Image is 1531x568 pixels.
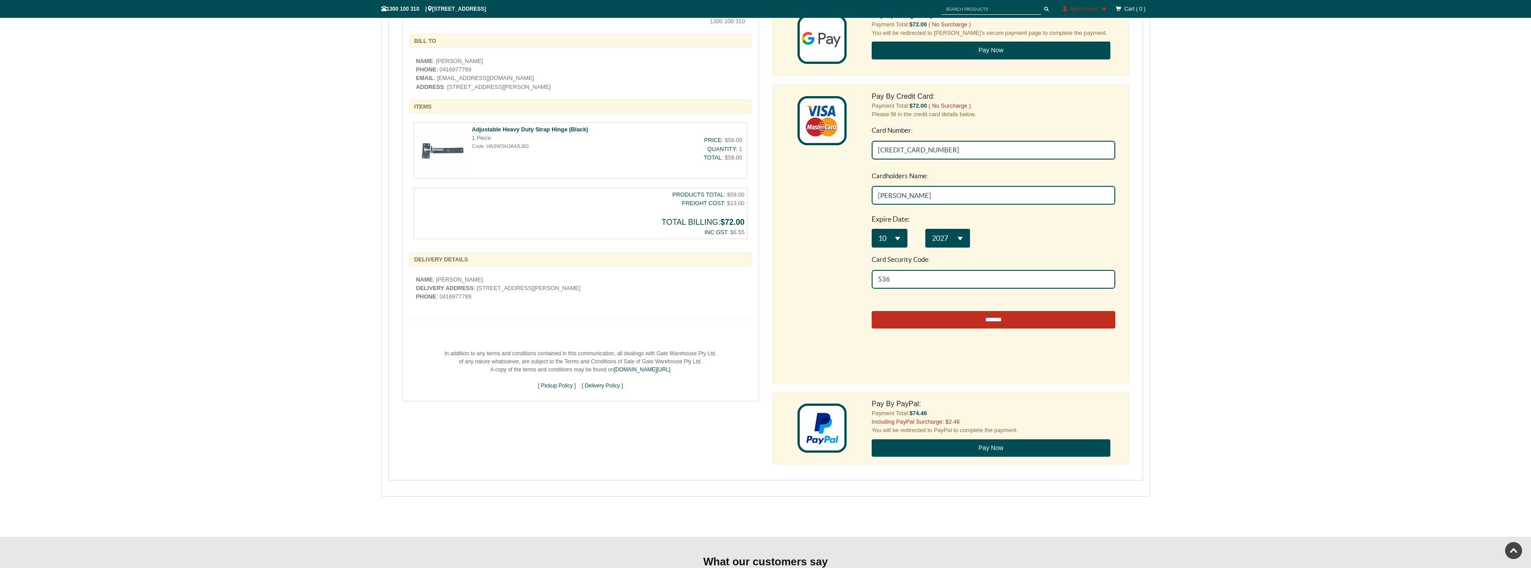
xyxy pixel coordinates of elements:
strong: TOTAL BILLING: [662,218,744,227]
iframe: LiveChat chat widget [1352,329,1531,537]
div: : [PERSON_NAME] : [STREET_ADDRESS][PERSON_NAME] : 0416977789 [409,275,752,301]
span: ( No Surcharge ) [928,102,971,109]
div: 1 Piece [472,134,631,142]
a: [DOMAIN_NAME][URL] [614,366,671,373]
span: FREIGHT COST [682,200,724,206]
b: PHONE [416,293,437,300]
input: SEARCH PRODUCTS [941,4,1041,15]
a: Adjustable Heavy Duty Strap Hinge (Black) [472,126,588,133]
div: : [PERSON_NAME] : 0416977789 : [EMAIL_ADDRESS][DOMAIN_NAME] : [STREET_ADDRESS][PERSON_NAME] [409,57,752,91]
b: ADDRESS [416,84,444,90]
span: INC GST [704,229,727,236]
span: 1300 100 310 | [STREET_ADDRESS] [381,6,486,12]
span: 10 [7,116,15,124]
b: DELIVERY ADDRESS [416,285,474,291]
div: Payment Total: You will be redirected to [PERSON_NAME]'s secure payment page to complete the paym... [865,10,1122,59]
span: $72.00 [909,102,927,109]
b: EMAIL [416,75,434,81]
b: ITEMS [414,103,432,110]
span: $74.46 [909,410,927,417]
b: NAME [416,58,433,64]
span: PRICE [704,137,721,143]
button: Pay Now [872,42,1110,59]
b: DELIVERY DETAILS [414,256,468,263]
div: Code: HASWSHJA42LBG [472,143,631,150]
span: PRODUCTS TOTAL [672,191,724,198]
span: ( No Surcharge ) [928,21,971,28]
img: adjustable-heavy-duty-strap-hinge-black-2024523172541-nfj_thumb_small.jpg [417,125,468,176]
img: google_pay.png [797,15,847,64]
div: : $59.00 : $13.00 : $6.55 [414,188,747,239]
span: 2027 [60,116,76,124]
b: NAME [416,276,433,283]
h5: Pay By Credit Card: [872,92,1115,101]
b: PHONE [416,66,437,73]
b: BILL TO [414,38,436,44]
a: [ Pickup Policy ] [538,383,576,389]
span: Cart ( 0 ) [1124,6,1145,12]
span: TOTAL [704,154,721,161]
a: [ Delivery Policy ] [582,383,623,389]
span: QUANTITY [707,146,736,152]
span: Including PayPal Surcharge: $2.46 [872,418,960,425]
img: paypal.png [797,404,847,453]
span: $72.00 [909,21,927,28]
div: : $59.00 : 1 : $59.00 [631,134,744,164]
a: 2027 [54,110,98,129]
span: $72.00 [721,218,745,227]
div: Payment Total: Please fill in the credit card details below. [865,92,1122,376]
div: In addition to any terms and conditions contained in this communication, all dealings with Gate W... [409,345,752,394]
button: Pay Now [872,439,1110,457]
img: cardit_card.png [797,96,847,145]
div: Payment Total: You will be redirected to PayPal to complete the payment. [865,399,1122,457]
span: My Account [1070,6,1098,12]
h5: Pay By PayPal: [872,399,1115,409]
